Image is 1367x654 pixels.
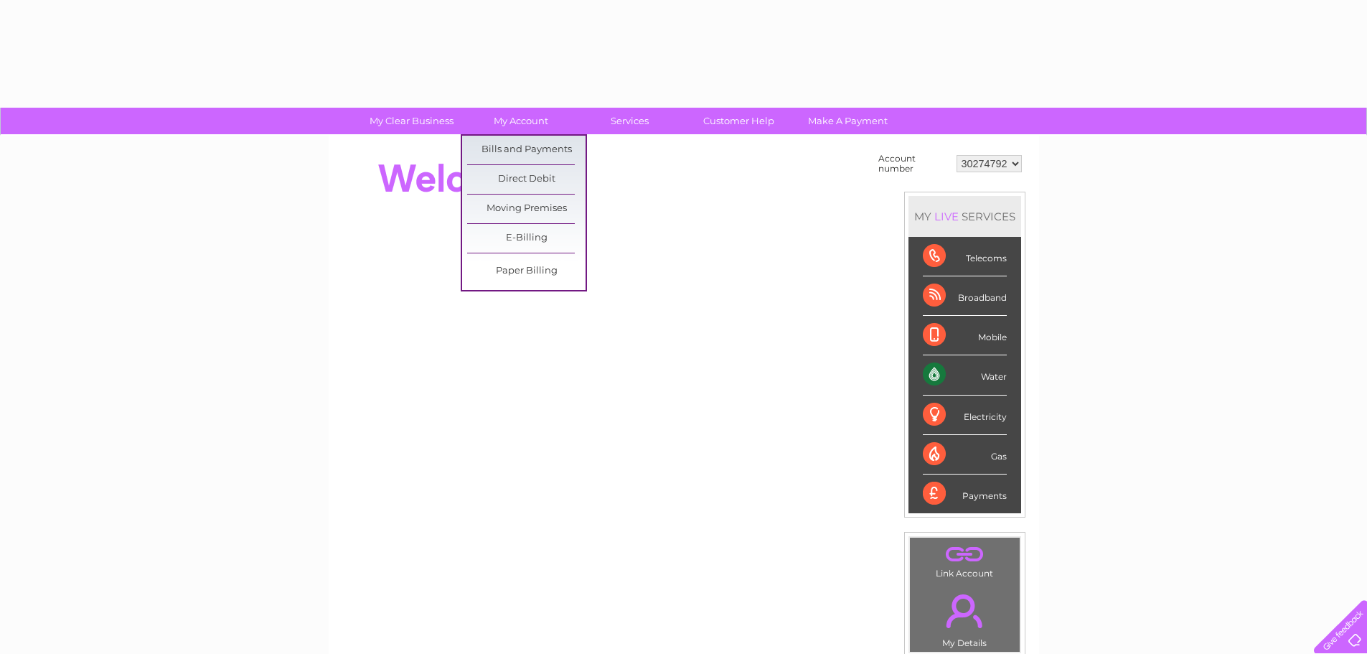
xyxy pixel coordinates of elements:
a: . [913,541,1016,566]
div: Gas [923,435,1007,475]
div: Mobile [923,316,1007,355]
a: Direct Debit [467,165,586,194]
div: Electricity [923,396,1007,435]
td: My Details [909,582,1020,653]
td: Link Account [909,537,1020,582]
a: E-Billing [467,224,586,253]
div: Payments [923,475,1007,513]
div: Water [923,355,1007,395]
a: Moving Premises [467,195,586,223]
a: Services [570,108,689,134]
a: Customer Help [680,108,798,134]
a: . [913,586,1016,636]
div: Telecoms [923,237,1007,276]
a: Bills and Payments [467,136,586,164]
div: Broadband [923,276,1007,316]
td: Account number [875,150,953,177]
a: Paper Billing [467,257,586,286]
a: My Clear Business [352,108,471,134]
a: My Account [461,108,580,134]
a: Make A Payment [789,108,907,134]
div: MY SERVICES [908,196,1021,237]
div: LIVE [931,210,962,223]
